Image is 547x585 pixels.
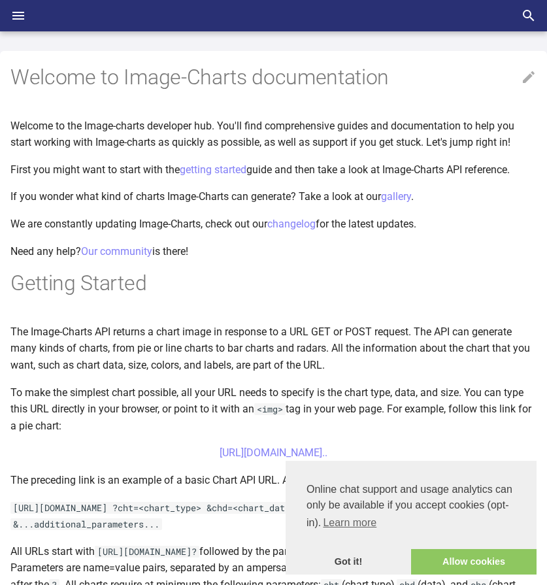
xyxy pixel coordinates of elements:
[307,482,516,533] span: Online chat support and usage analytics can only be available if you accept cookies (opt-in).
[286,461,537,575] div: cookieconsent
[286,549,411,575] a: dismiss cookie message
[10,502,392,531] code: [URL][DOMAIN_NAME] ?cht=<chart_type> &chd=<chart_data> &chs=<chart_size> &...additional_parameter...
[10,161,537,178] p: First you might want to start with the guide and then take a look at Image-Charts API reference.
[10,64,537,92] h1: Welcome to Image-Charts documentation
[10,118,537,151] p: Welcome to the Image-charts developer hub. You'll find comprehensive guides and documentation to ...
[10,270,537,297] h1: Getting Started
[220,446,327,459] a: [URL][DOMAIN_NAME]..
[381,190,411,203] a: gallery
[10,188,537,205] p: If you wonder what kind of charts Image-Charts can generate? Take a look at our .
[10,324,537,374] p: The Image-Charts API returns a chart image in response to a URL GET or POST request. The API can ...
[10,472,537,489] p: The preceding link is an example of a basic Chart API URL. All Chart URLs have the following format:
[321,513,378,533] a: learn more about cookies
[254,403,286,415] code: <img>
[81,245,152,258] a: Our community
[267,218,316,230] a: changelog
[180,163,246,176] a: getting started
[95,546,199,558] code: [URL][DOMAIN_NAME]?
[10,243,537,260] p: Need any help? is there!
[411,549,537,575] a: allow cookies
[10,216,537,233] p: We are constantly updating Image-Charts, check out our for the latest updates.
[10,384,537,435] p: To make the simplest chart possible, all your URL needs to specify is the chart type, data, and s...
